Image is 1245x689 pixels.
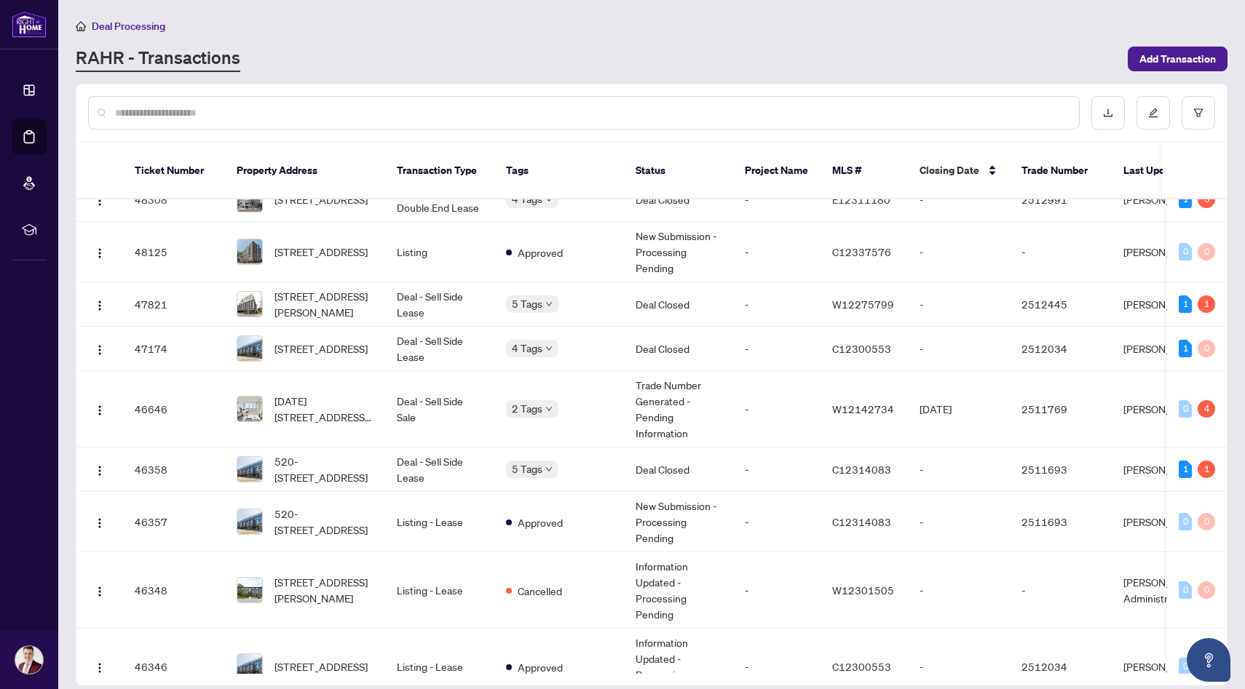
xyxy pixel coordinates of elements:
[385,222,494,282] td: Listing
[1198,340,1215,357] div: 0
[123,552,225,629] td: 46348
[1198,243,1215,260] div: 0
[624,552,733,629] td: Information Updated - Processing Pending
[908,492,1010,552] td: -
[237,509,262,534] img: thumbnail-img
[832,193,890,206] span: E12311180
[512,340,542,357] span: 4 Tags
[512,191,542,207] span: 4 Tags
[274,393,373,425] span: [DATE][STREET_ADDRESS][PERSON_NAME]
[1128,47,1228,71] button: Add Transaction
[545,405,553,413] span: down
[1139,47,1216,71] span: Add Transaction
[94,465,106,477] img: Logo
[12,11,47,38] img: logo
[88,292,111,316] button: Logo
[237,336,262,361] img: thumbnail-img
[832,298,894,311] span: W12275799
[1179,340,1192,357] div: 1
[624,492,733,552] td: New Submission - Processing Pending
[733,178,821,222] td: -
[1198,461,1215,478] div: 1
[545,300,553,308] span: down
[1010,143,1112,199] th: Trade Number
[385,143,494,199] th: Transaction Type
[733,327,821,371] td: -
[908,327,1010,371] td: -
[832,660,891,673] span: C12300553
[512,400,542,417] span: 2 Tags
[123,371,225,447] td: 46646
[518,659,563,675] span: Approved
[624,447,733,492] td: Deal Closed
[1112,178,1221,222] td: [PERSON_NAME]
[237,578,262,602] img: thumbnail-img
[123,282,225,327] td: 47821
[274,340,368,357] span: [STREET_ADDRESS]
[733,143,821,199] th: Project Name
[1112,282,1221,327] td: [PERSON_NAME]
[832,584,894,597] span: W12301505
[123,222,225,282] td: 48125
[385,178,494,222] td: Deal - Agent Double End Lease
[1112,447,1221,492] td: [PERSON_NAME]
[88,578,111,602] button: Logo
[908,552,1010,629] td: -
[123,143,225,199] th: Ticket Number
[1112,327,1221,371] td: [PERSON_NAME]
[832,342,891,355] span: C12300553
[624,327,733,371] td: Deal Closed
[1010,222,1112,282] td: -
[1179,513,1192,530] div: 0
[1010,552,1112,629] td: -
[1148,108,1158,118] span: edit
[76,21,86,31] span: home
[733,492,821,552] td: -
[123,178,225,222] td: 48308
[88,655,111,678] button: Logo
[518,583,562,599] span: Cancelled
[1198,400,1215,418] div: 4
[1137,96,1170,130] button: edit
[1198,191,1215,208] div: 5
[733,552,821,629] td: -
[1010,371,1112,447] td: 2511769
[237,239,262,264] img: thumbnail-img
[88,337,111,360] button: Logo
[733,282,821,327] td: -
[237,397,262,421] img: thumbnail-img
[123,492,225,552] td: 46357
[94,300,106,311] img: Logo
[920,162,979,178] span: Closing Date
[1179,243,1192,260] div: 0
[1010,447,1112,492] td: 2511693
[94,405,106,416] img: Logo
[545,345,553,352] span: down
[1198,513,1215,530] div: 0
[545,466,553,473] span: down
[518,514,563,530] span: Approved
[274,453,373,485] span: 520-[STREET_ADDRESS]
[733,222,821,282] td: -
[624,178,733,222] td: Deal Closed
[94,517,106,529] img: Logo
[274,191,368,207] span: [STREET_ADDRESS]
[821,143,908,199] th: MLS #
[1198,581,1215,599] div: 0
[88,397,111,421] button: Logo
[1010,492,1112,552] td: 2511693
[225,143,385,199] th: Property Address
[1193,108,1203,118] span: filter
[1103,108,1113,118] span: download
[908,178,1010,222] td: -
[832,463,891,476] span: C12314083
[1187,638,1230,682] button: Open asap
[832,245,891,258] span: C12337576
[1112,492,1221,552] td: [PERSON_NAME]
[1182,96,1215,130] button: filter
[1112,143,1221,199] th: Last Updated By
[76,46,240,72] a: RAHR - Transactions
[1179,658,1192,675] div: 0
[624,143,733,199] th: Status
[1112,371,1221,447] td: [PERSON_NAME]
